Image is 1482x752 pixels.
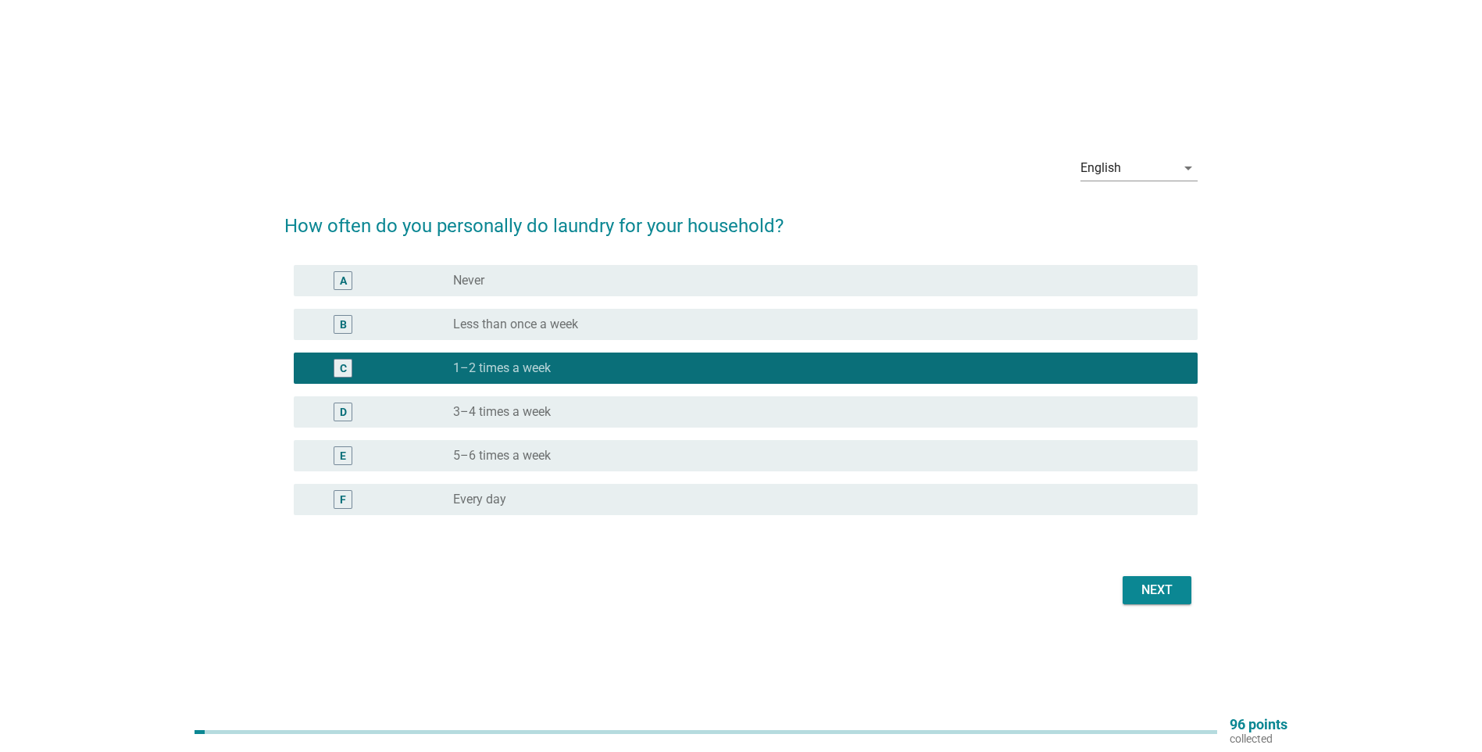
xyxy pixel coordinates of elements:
label: 1–2 times a week [453,360,551,376]
div: E [340,448,346,464]
div: F [340,492,346,508]
label: Less than once a week [453,317,578,332]
button: Next [1123,576,1191,604]
label: Every day [453,492,506,507]
div: English [1080,161,1121,175]
label: 5–6 times a week [453,448,551,464]
div: B [340,317,347,333]
h2: How often do you personally do laundry for your household? [284,196,1198,240]
i: arrow_drop_down [1179,159,1198,177]
p: 96 points [1230,718,1287,732]
div: D [340,404,347,421]
p: collected [1230,732,1287,746]
div: C [340,360,347,377]
label: 3–4 times a week [453,404,551,420]
div: Next [1135,581,1179,600]
label: Never [453,273,484,288]
div: A [340,273,347,289]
